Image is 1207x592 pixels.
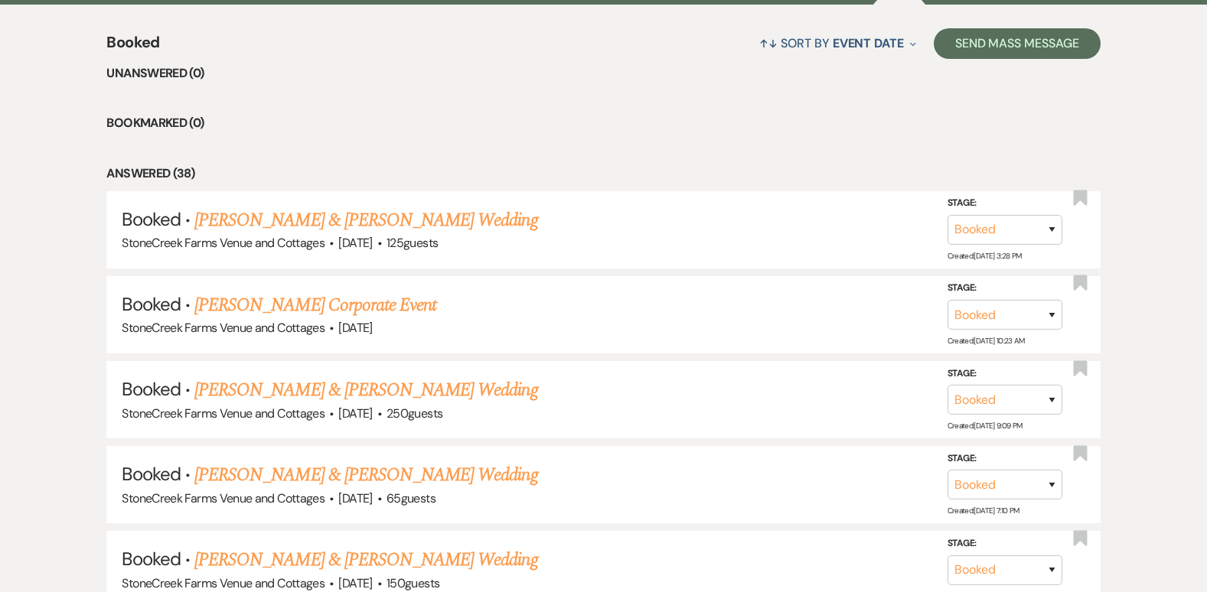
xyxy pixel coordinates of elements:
[948,280,1062,297] label: Stage:
[387,490,435,506] span: 65 guests
[122,377,180,401] span: Booked
[833,35,904,51] span: Event Date
[106,113,1100,133] li: Bookmarked (0)
[122,575,325,591] span: StoneCreek Farms Venue and Cottages
[948,506,1019,516] span: Created: [DATE] 7:10 PM
[338,320,372,336] span: [DATE]
[338,490,372,506] span: [DATE]
[387,235,438,251] span: 125 guests
[194,546,537,574] a: [PERSON_NAME] & [PERSON_NAME] Wedding
[122,547,180,571] span: Booked
[387,575,439,591] span: 150 guests
[948,251,1022,261] span: Created: [DATE] 3:28 PM
[122,490,325,506] span: StoneCreek Farms Venue and Cottages
[753,23,922,63] button: Sort By Event Date
[122,292,180,316] span: Booked
[194,207,537,234] a: [PERSON_NAME] & [PERSON_NAME] Wedding
[122,405,325,421] span: StoneCreek Farms Venue and Cottages
[106,63,1100,83] li: Unanswered (0)
[122,235,325,251] span: StoneCreek Farms Venue and Cottages
[338,405,372,421] span: [DATE]
[948,451,1062,467] label: Stage:
[106,164,1100,184] li: Answered (38)
[122,462,180,486] span: Booked
[948,336,1025,346] span: Created: [DATE] 10:23 AM
[948,366,1062,382] label: Stage:
[948,195,1062,212] label: Stage:
[759,35,778,51] span: ↑↓
[387,405,442,421] span: 250 guests
[106,31,159,63] span: Booked
[338,575,372,591] span: [DATE]
[194,461,537,489] a: [PERSON_NAME] & [PERSON_NAME] Wedding
[122,207,180,231] span: Booked
[122,320,325,336] span: StoneCreek Farms Venue and Cottages
[934,28,1101,59] button: Send Mass Message
[948,421,1023,431] span: Created: [DATE] 9:09 PM
[338,235,372,251] span: [DATE]
[194,376,537,404] a: [PERSON_NAME] & [PERSON_NAME] Wedding
[948,535,1062,552] label: Stage:
[194,291,436,319] a: [PERSON_NAME] Corporate Event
